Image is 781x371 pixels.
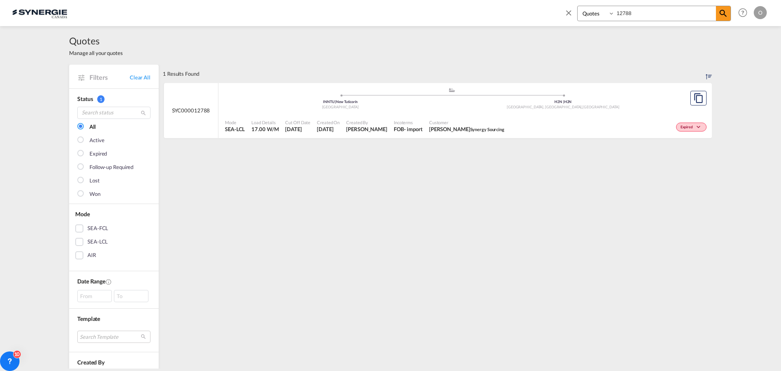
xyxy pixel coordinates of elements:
[554,99,564,104] span: H2N
[335,99,336,104] span: |
[89,163,133,171] div: Follow-up Required
[694,93,703,103] md-icon: assets/icons/custom/copyQuote.svg
[89,177,100,185] div: Lost
[69,34,123,47] span: Quotes
[87,238,108,246] div: SEA-LCL
[89,73,130,82] span: Filters
[225,125,245,133] span: SEA-LCL
[77,290,112,302] div: From
[140,110,146,116] md-icon: icon-magnify
[563,99,564,104] span: |
[676,123,707,132] div: Change Status Here
[718,9,728,18] md-icon: icon-magnify
[404,125,423,133] div: - import
[564,8,573,17] md-icon: icon-close
[75,238,153,246] md-checkbox: SEA-LCL
[736,6,750,20] span: Help
[69,49,123,57] span: Manage all your quotes
[77,278,105,285] span: Date Range
[346,119,387,125] span: Created By
[251,119,279,125] span: Load Details
[77,315,100,322] span: Template
[716,6,731,21] span: icon-magnify
[706,65,712,83] div: Sort by: Created On
[163,65,199,83] div: 1 Results Found
[615,6,716,20] input: Enter Quotation Number
[97,95,105,103] span: 1
[754,6,767,19] div: O
[394,125,423,133] div: FOB import
[429,125,504,133] span: Monty Sud Synergy Sourcing
[12,4,67,22] img: 1f56c880d42311ef80fc7dca854c8e59.png
[130,74,151,81] a: Clear All
[690,91,707,105] button: Copy Quote
[225,119,245,125] span: Mode
[77,95,151,103] div: Status 1
[564,6,577,25] span: icon-close
[251,126,279,132] span: 17.00 W/M
[89,190,100,198] div: Won
[429,119,504,125] span: Customer
[695,125,705,130] md-icon: icon-chevron-down
[77,95,93,102] span: Status
[172,107,210,114] span: SYC000012788
[317,119,340,125] span: Created On
[564,99,572,104] span: H2N
[285,125,310,133] span: 27 Jun 2025
[681,125,695,130] span: Expired
[470,127,504,132] span: Synergy Sourcing
[105,279,112,285] md-icon: Created On
[447,88,457,92] md-icon: assets/icons/custom/ship-fill.svg
[582,105,582,109] span: ,
[164,83,712,138] div: SYC000012788 assets/icons/custom/ship-fill.svgassets/icons/custom/roll-o-plane.svgOriginNew Tutic...
[323,99,358,104] span: INNTU New Tuticorin
[77,107,151,119] input: Search status
[394,119,423,125] span: Incoterms
[75,251,153,259] md-checkbox: AIR
[736,6,754,20] div: Help
[317,125,340,133] span: 27 Jun 2025
[507,105,582,109] span: [GEOGRAPHIC_DATA], [GEOGRAPHIC_DATA]
[89,136,104,145] div: Active
[346,125,387,133] span: Rosa Ho
[114,290,148,302] div: To
[394,125,404,133] div: FOB
[77,359,105,366] span: Created By
[87,251,96,259] div: AIR
[77,290,151,302] span: From To
[322,105,359,109] span: [GEOGRAPHIC_DATA]
[582,105,619,109] span: [GEOGRAPHIC_DATA]
[75,224,153,233] md-checkbox: SEA-FCL
[75,211,90,217] span: Mode
[89,150,107,158] div: Expired
[87,224,108,233] div: SEA-FCL
[285,119,310,125] span: Cut Off Date
[89,123,96,131] div: All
